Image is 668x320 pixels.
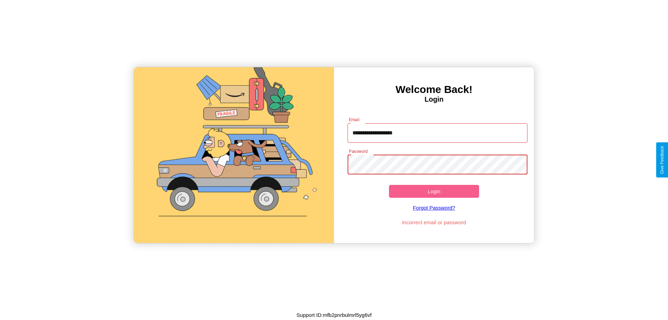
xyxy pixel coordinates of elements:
a: Forgot Password? [344,198,524,218]
div: Give Feedback [660,146,665,174]
img: gif [134,67,334,243]
h4: Login [334,95,534,103]
p: Incorrect email or password [344,218,524,227]
h3: Welcome Back! [334,84,534,95]
button: Login [389,185,479,198]
label: Password [349,148,367,154]
p: Support ID: mfb2pnrbulmrl5yg6vf [296,310,372,320]
label: Email [349,117,360,123]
